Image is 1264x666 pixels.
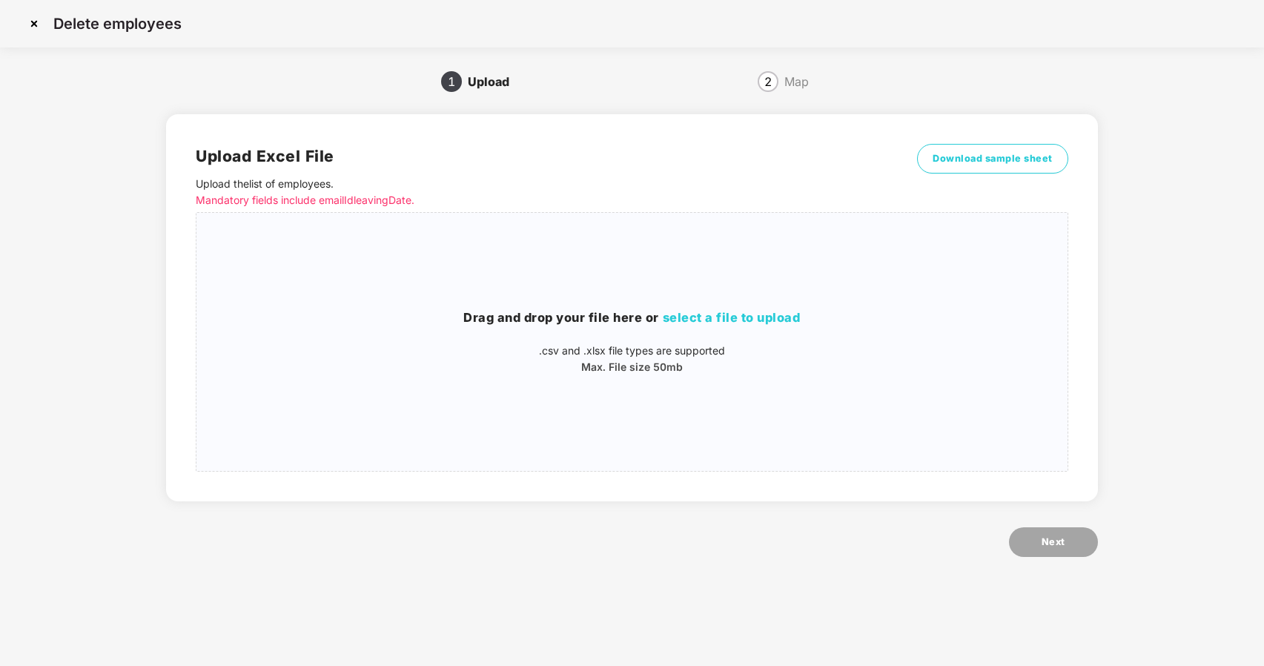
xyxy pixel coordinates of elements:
[196,176,886,208] p: Upload the list of employees .
[196,309,1068,328] h3: Drag and drop your file here or
[917,144,1068,174] button: Download sample sheet
[663,310,801,325] span: select a file to upload
[468,70,521,93] div: Upload
[196,213,1068,471] span: Drag and drop your file here orselect a file to upload.csv and .xlsx file types are supportedMax....
[196,144,886,168] h2: Upload Excel File
[22,12,46,36] img: svg+xml;base64,PHN2ZyBpZD0iQ3Jvc3MtMzJ4MzIiIHhtbG5zPSJodHRwOi8vd3d3LnczLm9yZy8yMDAwL3N2ZyIgd2lkdG...
[196,343,1068,359] p: .csv and .xlsx file types are supported
[53,15,182,33] p: Delete employees
[196,192,886,208] p: Mandatory fields include emailId leavingDate.
[196,359,1068,375] p: Max. File size 50mb
[448,76,455,88] span: 1
[933,151,1053,166] span: Download sample sheet
[764,76,772,88] span: 2
[784,70,809,93] div: Map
